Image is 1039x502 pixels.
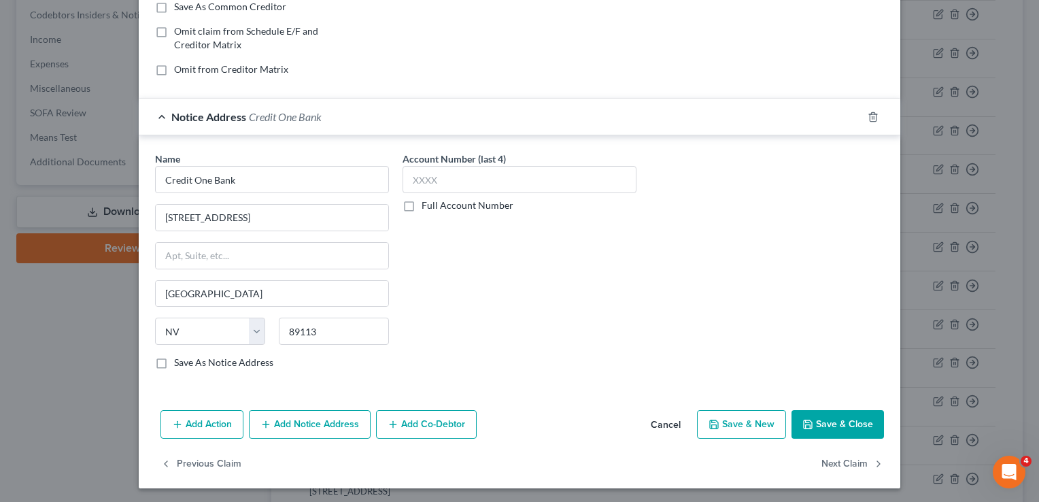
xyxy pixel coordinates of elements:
[155,166,389,193] input: Search by name...
[403,166,636,193] input: XXXX
[993,456,1025,488] iframe: Intercom live chat
[160,450,241,478] button: Previous Claim
[791,410,884,439] button: Save & Close
[279,318,389,345] input: Enter zip..
[697,410,786,439] button: Save & New
[403,152,506,166] label: Account Number (last 4)
[156,281,388,307] input: Enter city...
[249,110,322,123] span: Credit One Bank
[174,25,318,50] span: Omit claim from Schedule E/F and Creditor Matrix
[376,410,477,439] button: Add Co-Debtor
[156,205,388,231] input: Enter address...
[156,243,388,269] input: Apt, Suite, etc...
[171,110,246,123] span: Notice Address
[160,410,243,439] button: Add Action
[422,199,513,212] label: Full Account Number
[249,410,371,439] button: Add Notice Address
[174,63,288,75] span: Omit from Creditor Matrix
[1021,456,1032,467] span: 4
[640,412,692,439] button: Cancel
[155,153,180,165] span: Name
[174,356,273,369] label: Save As Notice Address
[821,450,884,478] button: Next Claim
